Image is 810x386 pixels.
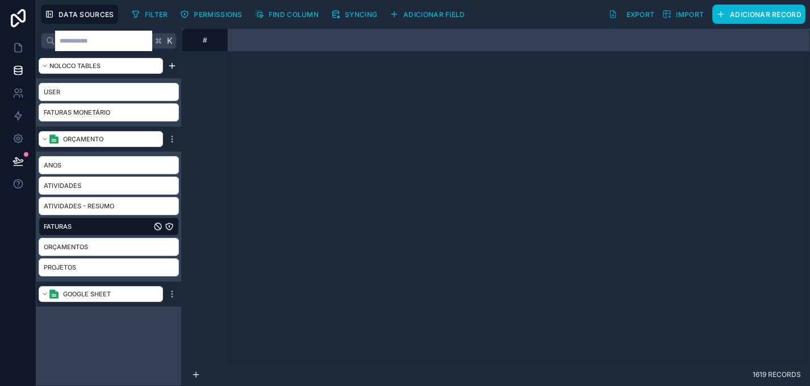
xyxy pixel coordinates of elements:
button: Syncing [327,6,381,23]
span: Filter [145,10,168,19]
a: Syncing [327,6,386,23]
a: Adicionar record [708,5,805,24]
span: Find column [269,10,319,19]
button: Adicionar record [712,5,805,24]
button: Find column [251,6,323,23]
button: Permissions [176,6,246,23]
span: Adicionar record [730,10,801,19]
a: Permissions [176,6,250,23]
span: Syncing [345,10,377,19]
button: Export [604,5,659,24]
span: 1619 records [753,371,801,378]
button: Filter [127,6,172,23]
span: Import [676,10,704,19]
span: Permissions [194,10,242,19]
span: Adicionar field [403,10,465,19]
div: # [191,36,219,44]
button: Data Sources [41,5,118,24]
span: K [166,37,174,45]
span: Data Sources [59,10,114,19]
button: Import [658,5,708,24]
span: Export [627,10,655,19]
button: Adicionar field [386,6,469,23]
